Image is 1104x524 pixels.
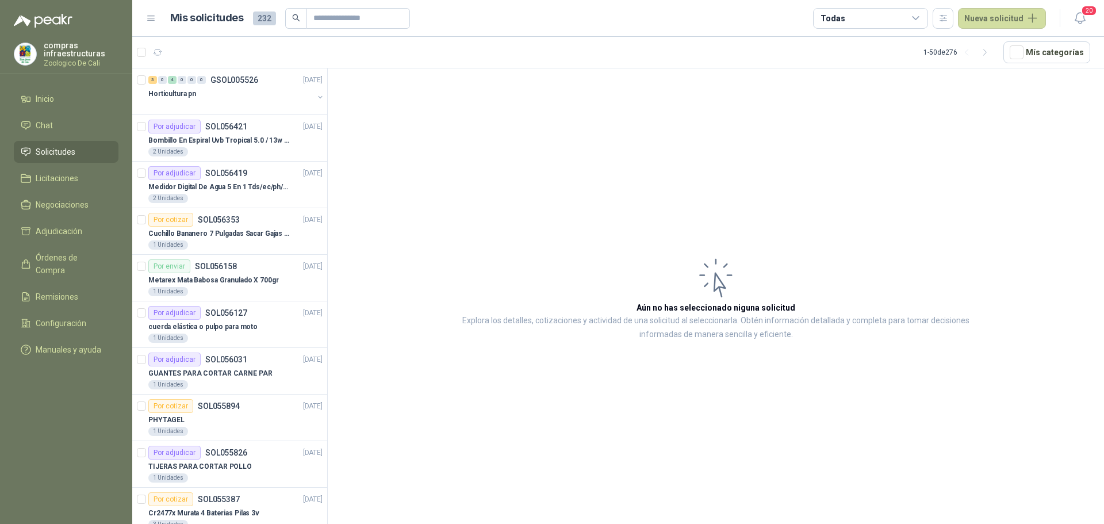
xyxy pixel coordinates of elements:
[36,343,101,356] span: Manuales y ayuda
[205,169,247,177] p: SOL056419
[148,353,201,366] div: Por adjudicar
[132,115,327,162] a: Por adjudicarSOL056421[DATE] Bombillo En Espiral Uvb Tropical 5.0 / 13w Reptiles (ectotermos)2 Un...
[158,76,167,84] div: 0
[187,76,196,84] div: 0
[14,114,118,136] a: Chat
[178,76,186,84] div: 0
[132,162,327,208] a: Por adjudicarSOL056419[DATE] Medidor Digital De Agua 5 En 1 Tds/ec/ph/salinidad/temperatu2 Unidades
[148,194,188,203] div: 2 Unidades
[637,301,795,314] h3: Aún no has seleccionado niguna solicitud
[205,449,247,457] p: SOL055826
[14,141,118,163] a: Solicitudes
[148,415,185,426] p: PHYTAGEL
[148,473,188,483] div: 1 Unidades
[148,427,188,436] div: 1 Unidades
[148,135,292,146] p: Bombillo En Espiral Uvb Tropical 5.0 / 13w Reptiles (ectotermos)
[148,73,325,110] a: 3 0 4 0 0 0 GSOL005526[DATE] Horticultura pn
[148,213,193,227] div: Por cotizar
[148,446,201,460] div: Por adjudicar
[821,12,845,25] div: Todas
[14,14,72,28] img: Logo peakr
[148,147,188,156] div: 2 Unidades
[253,12,276,25] span: 232
[1003,41,1090,63] button: Mís categorías
[14,220,118,242] a: Adjudicación
[205,309,247,317] p: SOL056127
[36,93,54,105] span: Inicio
[205,355,247,364] p: SOL056031
[132,395,327,441] a: Por cotizarSOL055894[DATE] PHYTAGEL1 Unidades
[195,262,237,270] p: SOL056158
[148,182,292,193] p: Medidor Digital De Agua 5 En 1 Tds/ec/ph/salinidad/temperatu
[148,461,252,472] p: TIJERAS PARA CORTAR POLLO
[148,287,188,296] div: 1 Unidades
[36,317,86,330] span: Configuración
[1069,8,1090,29] button: 20
[14,247,118,281] a: Órdenes de Compra
[132,441,327,488] a: Por adjudicarSOL055826[DATE] TIJERAS PARA CORTAR POLLO1 Unidades
[148,368,273,379] p: GUANTES PARA CORTAR CARNE PAR
[14,339,118,361] a: Manuales y ayuda
[36,290,78,303] span: Remisiones
[148,399,193,413] div: Por cotizar
[36,251,108,277] span: Órdenes de Compra
[14,312,118,334] a: Configuración
[14,286,118,308] a: Remisiones
[36,225,82,238] span: Adjudicación
[148,166,201,180] div: Por adjudicar
[198,216,240,224] p: SOL056353
[292,14,300,22] span: search
[132,255,327,301] a: Por enviarSOL056158[DATE] Metarex Mata Babosa Granulado X 700gr1 Unidades
[303,121,323,132] p: [DATE]
[923,43,994,62] div: 1 - 50 de 276
[14,43,36,65] img: Company Logo
[198,495,240,503] p: SOL055387
[44,41,118,58] p: compras infraestructuras
[36,172,78,185] span: Licitaciones
[44,60,118,67] p: Zoologico De Cali
[303,75,323,86] p: [DATE]
[198,402,240,410] p: SOL055894
[148,89,196,100] p: Horticultura pn
[303,354,323,365] p: [DATE]
[148,306,201,320] div: Por adjudicar
[148,120,201,133] div: Por adjudicar
[303,261,323,272] p: [DATE]
[132,301,327,348] a: Por adjudicarSOL056127[DATE] cuerda elástica o pulpo para moto1 Unidades
[958,8,1046,29] button: Nueva solicitud
[14,194,118,216] a: Negociaciones
[303,215,323,225] p: [DATE]
[132,348,327,395] a: Por adjudicarSOL056031[DATE] GUANTES PARA CORTAR CARNE PAR1 Unidades
[303,401,323,412] p: [DATE]
[303,447,323,458] p: [DATE]
[132,208,327,255] a: Por cotizarSOL056353[DATE] Cuchillo Bananero 7 Pulgadas Sacar Gajas O Deshoje O Desman1 Unidades
[1081,5,1097,16] span: 20
[148,76,157,84] div: 3
[36,119,53,132] span: Chat
[14,88,118,110] a: Inicio
[148,275,279,286] p: Metarex Mata Babosa Granulado X 700gr
[148,380,188,389] div: 1 Unidades
[170,10,244,26] h1: Mis solicitudes
[148,240,188,250] div: 1 Unidades
[36,198,89,211] span: Negociaciones
[148,259,190,273] div: Por enviar
[443,314,989,342] p: Explora los detalles, cotizaciones y actividad de una solicitud al seleccionarla. Obtén informaci...
[14,167,118,189] a: Licitaciones
[303,494,323,505] p: [DATE]
[303,308,323,319] p: [DATE]
[168,76,177,84] div: 4
[36,146,75,158] span: Solicitudes
[303,168,323,179] p: [DATE]
[210,76,258,84] p: GSOL005526
[148,334,188,343] div: 1 Unidades
[205,123,247,131] p: SOL056421
[148,322,258,332] p: cuerda elástica o pulpo para moto
[197,76,206,84] div: 0
[148,508,259,519] p: Cr2477x Murata 4 Baterias Pilas 3v
[148,228,292,239] p: Cuchillo Bananero 7 Pulgadas Sacar Gajas O Deshoje O Desman
[148,492,193,506] div: Por cotizar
